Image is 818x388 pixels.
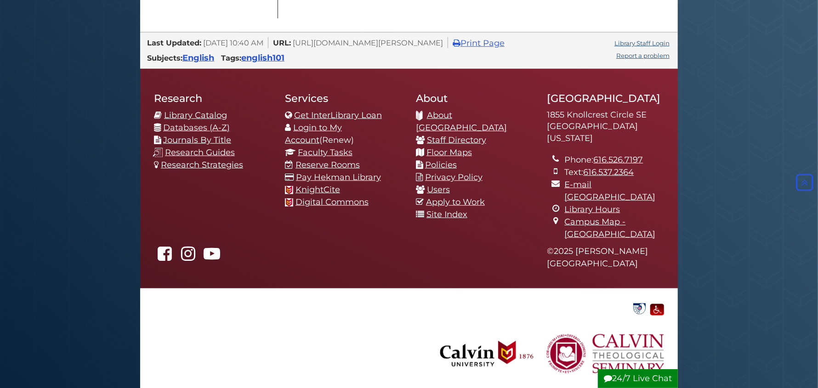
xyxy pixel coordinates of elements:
a: Policies [425,160,457,170]
a: Research Guides [165,147,235,157]
a: Government Documents Federal Depository Library [631,303,648,313]
p: © 2025 [PERSON_NAME][GEOGRAPHIC_DATA] [547,245,664,270]
a: Login to My Account [285,123,342,145]
img: Calvin favicon logo [285,198,293,207]
a: English [182,53,214,63]
li: (Renew) [285,122,402,146]
a: 616.537.2364 [584,167,634,177]
a: Privacy Policy [425,172,483,182]
li: Phone: [565,154,664,166]
a: Reserve Rooms [295,160,360,170]
a: Research Strategies [161,160,243,170]
a: Library Hours [565,204,620,214]
a: Databases (A-Z) [163,123,230,133]
img: Calvin University [429,320,544,387]
a: Library Staff Login [614,39,670,47]
a: 616.526.7197 [594,155,643,165]
img: Calvin favicon logo [285,186,293,194]
a: Library Catalog [164,110,227,120]
button: 24/7 Live Chat [598,369,678,388]
a: Campus Map - [GEOGRAPHIC_DATA] [565,217,656,239]
img: Government Documents Federal Depository Library [631,302,648,315]
a: About [GEOGRAPHIC_DATA] [416,110,507,133]
a: KnightCite [295,185,340,195]
span: URL: [273,38,291,47]
a: Site Index [426,209,467,219]
a: Disability Assistance [650,303,664,313]
a: Hekman Library on Facebook [154,252,175,262]
span: Last Updated: [147,38,201,47]
img: research-guides-icon-white_37x37.png [153,148,163,157]
li: Text: [565,166,664,179]
a: E-mail [GEOGRAPHIC_DATA] [565,180,656,202]
span: [DATE] 10:40 AM [203,38,263,47]
a: Digital Commons [295,197,369,207]
a: Users [427,185,450,195]
a: Back to Top [794,177,816,187]
a: Pay Hekman Library [296,172,381,182]
a: Journals By Title [163,135,231,145]
a: Apply to Work [426,197,485,207]
h2: Services [285,92,402,105]
i: Print Page [453,39,460,47]
h2: [GEOGRAPHIC_DATA] [547,92,664,105]
a: Faculty Tasks [298,147,352,157]
a: Get InterLibrary Loan [294,110,382,120]
a: Report a problem [616,52,670,59]
span: Subjects: [147,53,182,62]
a: Staff Directory [427,135,486,145]
img: Disability Assistance [650,302,664,315]
a: Floor Maps [426,147,472,157]
a: english101 [241,53,284,63]
a: hekmanlibrary on Instagram [177,252,199,262]
span: [URL][DOMAIN_NAME][PERSON_NAME] [293,38,443,47]
h2: About [416,92,533,105]
a: Print Page [453,38,505,48]
address: 1855 Knollcrest Circle SE [GEOGRAPHIC_DATA][US_STATE] [547,109,664,145]
span: Tags: [221,53,241,62]
h2: Research [154,92,271,105]
img: Calvin Theological Seminary [546,320,664,387]
a: Hekman Library on YouTube [201,252,222,262]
